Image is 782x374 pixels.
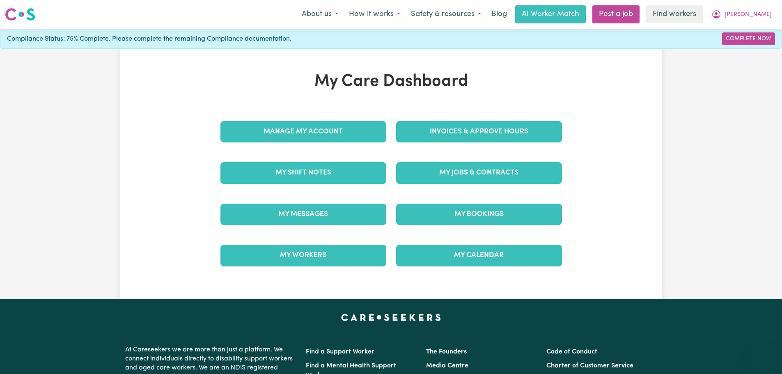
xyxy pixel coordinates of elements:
[396,121,562,142] a: Invoices & Approve Hours
[5,7,35,22] img: Careseekers logo
[396,204,562,225] a: My Bookings
[296,6,344,23] button: About us
[5,5,35,24] a: Careseekers logo
[426,349,467,355] a: The Founders
[706,6,777,23] button: My Account
[344,6,406,23] button: How it works
[406,6,486,23] button: Safety & resources
[220,245,386,266] a: My Workers
[396,245,562,266] a: My Calendar
[396,162,562,184] a: My Jobs & Contracts
[220,121,386,142] a: Manage My Account
[546,363,633,369] a: Charter of Customer Service
[592,5,640,23] a: Post a job
[486,5,512,23] a: Blog
[749,341,775,367] iframe: Button to launch messaging window
[646,5,703,23] a: Find workers
[7,34,291,44] span: Compliance Status: 75% Complete. Please complete the remaining Compliance documentation.
[220,204,386,225] a: My Messages
[546,349,597,355] a: Code of Conduct
[341,314,441,321] a: Careseekers home page
[515,5,586,23] a: AI Worker Match
[722,32,775,45] a: Complete Now
[306,349,374,355] a: Find a Support Worker
[426,363,468,369] a: Media Centre
[220,162,386,184] a: My Shift Notes
[216,72,567,92] h1: My Care Dashboard
[725,10,772,19] span: [PERSON_NAME]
